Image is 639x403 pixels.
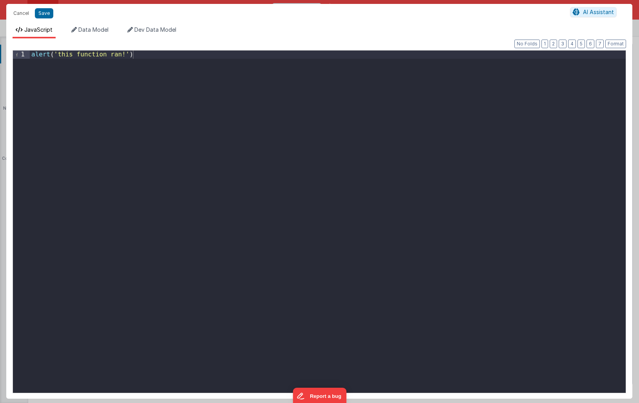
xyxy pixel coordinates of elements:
button: 2 [550,40,557,48]
button: 6 [587,40,594,48]
button: 5 [577,40,585,48]
button: No Folds [514,40,540,48]
span: Dev Data Model [134,26,176,33]
span: Data Model [78,26,109,33]
span: AI Assistant [583,9,614,15]
button: 4 [568,40,576,48]
button: Cancel [9,8,33,19]
div: 1 [13,51,30,59]
button: 3 [559,40,567,48]
button: AI Assistant [570,7,617,17]
button: Format [605,40,626,48]
button: 1 [541,40,548,48]
button: 7 [596,40,604,48]
button: Save [35,8,53,18]
span: JavaScript [24,26,52,33]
